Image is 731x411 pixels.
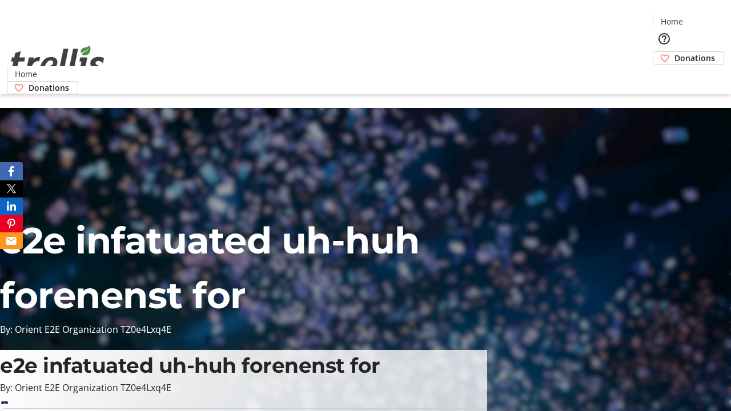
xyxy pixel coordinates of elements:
[661,15,683,27] span: Home
[7,33,109,90] img: Orient E2E Organization TZ0e4Lxq4E's Logo
[653,15,690,27] a: Home
[29,82,69,94] span: Donations
[674,52,715,64] span: Donations
[7,68,44,80] a: Home
[653,65,676,87] button: Cart
[653,51,724,65] a: Donations
[7,81,78,94] a: Donations
[15,68,37,80] span: Home
[653,27,676,50] button: Help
